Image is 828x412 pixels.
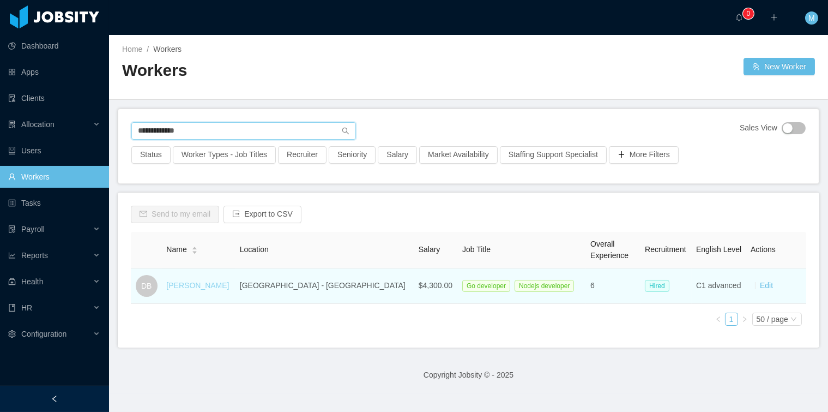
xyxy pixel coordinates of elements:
[8,61,100,83] a: icon: appstoreApps
[223,206,301,223] button: icon: exportExport to CSV
[122,59,469,82] h2: Workers
[692,268,746,304] td: C1 advanced
[760,281,773,290] a: Edit
[21,330,67,338] span: Configuration
[8,35,100,57] a: icon: pie-chartDashboard
[515,280,574,292] span: Nodejs developer
[738,313,751,326] li: Next Page
[808,11,815,25] span: M
[8,121,16,128] i: icon: solution
[8,166,100,188] a: icon: userWorkers
[500,146,607,164] button: Staffing Support Specialist
[8,225,16,233] i: icon: file-protect
[712,313,725,326] li: Previous Page
[590,240,628,260] span: Overall Experience
[8,87,100,109] a: icon: auditClients
[153,45,182,53] span: Workers
[191,246,197,249] i: icon: caret-up
[8,192,100,214] a: icon: profileTasks
[166,244,186,255] span: Name
[21,225,45,234] span: Payroll
[740,122,777,134] span: Sales View
[173,146,276,164] button: Worker Types - Job Titles
[191,249,197,253] i: icon: caret-down
[240,245,269,254] span: Location
[8,252,16,259] i: icon: line-chart
[329,146,376,164] button: Seniority
[725,313,738,326] li: 1
[8,330,16,338] i: icon: setting
[744,58,815,75] button: icon: usergroup-addNew Worker
[696,245,741,254] span: English Level
[8,140,100,162] a: icon: robotUsers
[790,316,797,324] i: icon: down
[770,14,778,21] i: icon: plus
[8,278,16,285] i: icon: medicine-box
[21,251,48,260] span: Reports
[235,268,414,304] td: [GEOGRAPHIC_DATA] - [GEOGRAPHIC_DATA]
[21,120,55,129] span: Allocation
[735,14,743,21] i: icon: bell
[645,280,669,292] span: Hired
[191,245,198,253] div: Sort
[147,45,149,53] span: /
[122,45,142,53] a: Home
[141,275,152,297] span: DB
[741,316,748,323] i: icon: right
[342,127,349,135] i: icon: search
[419,245,440,254] span: Salary
[645,281,674,290] a: Hired
[21,277,43,286] span: Health
[462,245,491,254] span: Job Title
[462,280,510,292] span: Go developer
[757,313,788,325] div: 50 / page
[21,303,32,312] span: HR
[8,304,16,312] i: icon: book
[419,146,498,164] button: Market Availability
[726,313,738,325] a: 1
[715,316,722,323] i: icon: left
[645,245,686,254] span: Recruitment
[278,146,327,164] button: Recruiter
[751,245,776,254] span: Actions
[109,356,828,394] footer: Copyright Jobsity © - 2025
[419,281,452,290] span: $4,300.00
[131,146,171,164] button: Status
[586,268,640,304] td: 6
[166,281,229,290] a: [PERSON_NAME]
[378,146,417,164] button: Salary
[609,146,679,164] button: icon: plusMore Filters
[743,8,754,19] sup: 0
